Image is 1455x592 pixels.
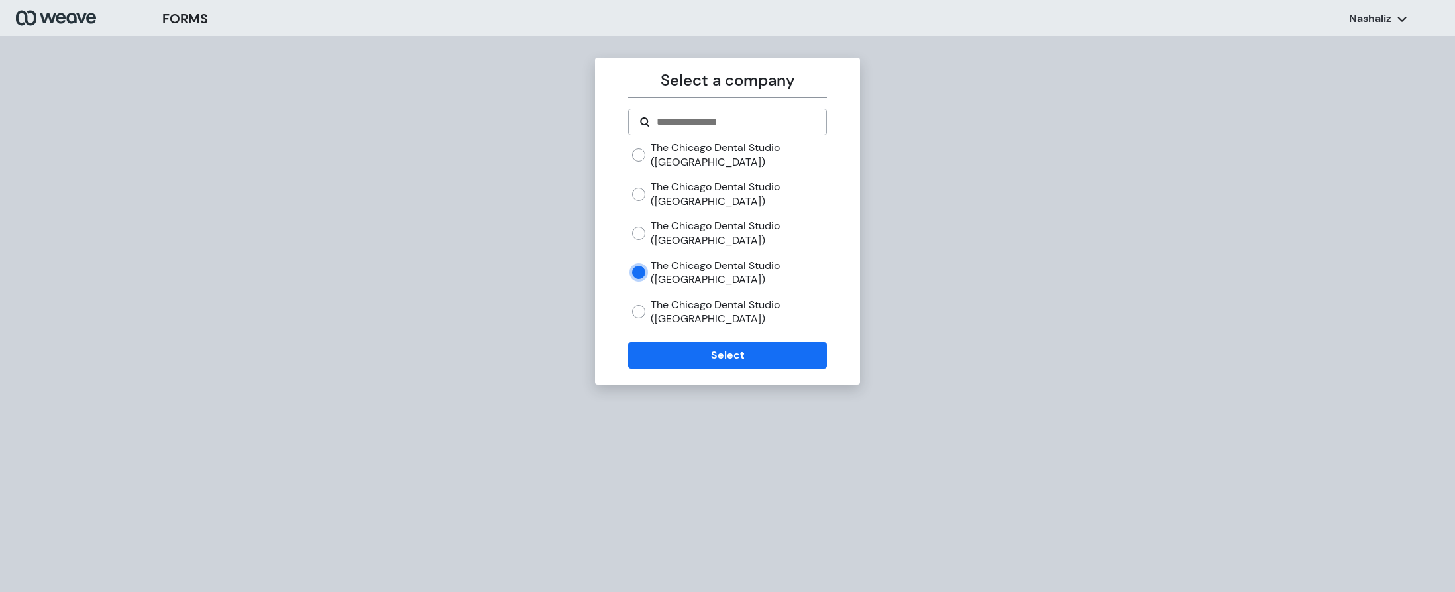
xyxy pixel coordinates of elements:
[628,68,826,92] p: Select a company
[651,219,826,247] label: The Chicago Dental Studio ([GEOGRAPHIC_DATA])
[655,114,815,130] input: Search
[1349,11,1391,26] p: Nashaliz
[162,9,208,29] h3: FORMS
[651,141,826,169] label: The Chicago Dental Studio ([GEOGRAPHIC_DATA])
[628,342,826,369] button: Select
[651,298,826,326] label: The Chicago Dental Studio ([GEOGRAPHIC_DATA])
[651,259,826,287] label: The Chicago Dental Studio ([GEOGRAPHIC_DATA])
[651,180,826,208] label: The Chicago Dental Studio ([GEOGRAPHIC_DATA])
